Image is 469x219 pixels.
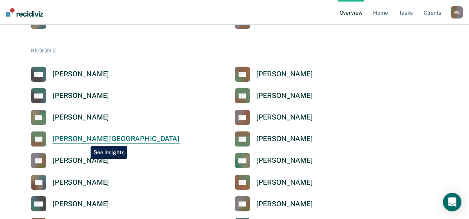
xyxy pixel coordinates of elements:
[256,178,313,187] div: [PERSON_NAME]
[256,91,313,100] div: [PERSON_NAME]
[31,88,109,103] a: [PERSON_NAME]
[6,8,43,17] img: Recidiviz
[31,131,180,147] a: [PERSON_NAME][GEOGRAPHIC_DATA]
[235,66,313,82] a: [PERSON_NAME]
[52,135,180,143] div: [PERSON_NAME][GEOGRAPHIC_DATA]
[52,156,109,165] div: [PERSON_NAME]
[31,174,109,190] a: [PERSON_NAME]
[235,153,313,168] a: [PERSON_NAME]
[256,199,313,208] div: [PERSON_NAME]
[256,156,313,165] div: [PERSON_NAME]
[235,109,313,125] a: [PERSON_NAME]
[235,196,313,211] a: [PERSON_NAME]
[31,153,109,168] a: [PERSON_NAME]
[256,70,313,79] div: [PERSON_NAME]
[52,91,109,100] div: [PERSON_NAME]
[443,193,461,211] div: Open Intercom Messenger
[451,6,463,19] div: A W
[256,135,313,143] div: [PERSON_NAME]
[31,47,438,57] div: REGION 2
[52,178,109,187] div: [PERSON_NAME]
[235,131,313,147] a: [PERSON_NAME]
[31,109,109,125] a: [PERSON_NAME]
[235,88,313,103] a: [PERSON_NAME]
[235,174,313,190] a: [PERSON_NAME]
[451,6,463,19] button: AW
[31,196,109,211] a: [PERSON_NAME]
[52,113,109,122] div: [PERSON_NAME]
[31,66,109,82] a: [PERSON_NAME]
[52,199,109,208] div: [PERSON_NAME]
[256,113,313,122] div: [PERSON_NAME]
[52,70,109,79] div: [PERSON_NAME]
